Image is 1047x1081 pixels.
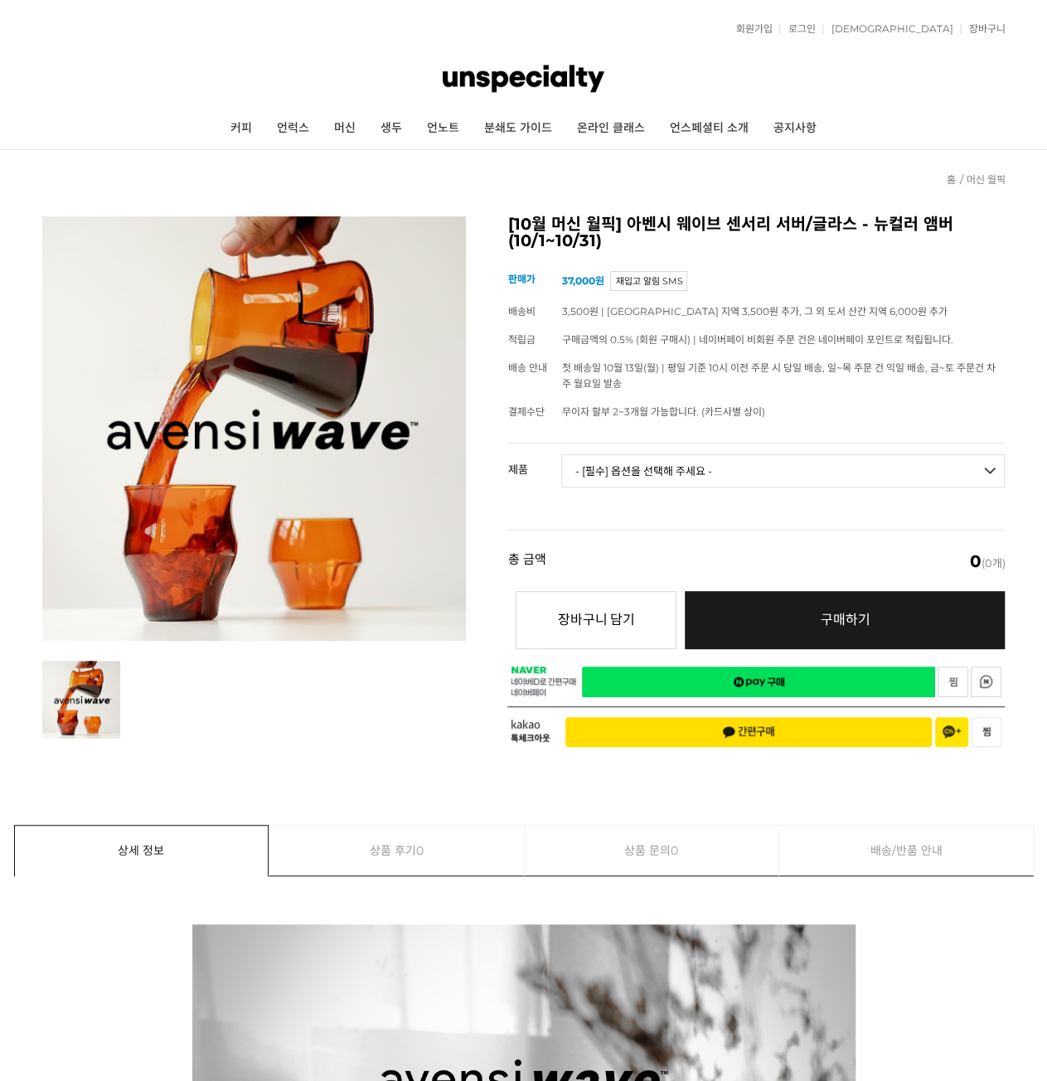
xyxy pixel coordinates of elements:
button: 채널 추가 [935,717,968,747]
a: 구매하기 [685,591,1005,649]
strong: 총 금액 [507,553,545,570]
a: 로그인 [779,24,815,34]
em: 0 [969,551,981,571]
span: 간편구매 [722,725,775,739]
a: 회원가입 [727,24,772,34]
span: 찜 [982,726,991,738]
span: 배송 안내 [507,361,546,374]
a: 머신 월픽 [966,173,1005,186]
span: 3,500원 | [GEOGRAPHIC_DATA] 지역 3,500원 추가, 그 외 도서 산간 지역 6,000원 추가 [561,305,947,318]
span: 0 [416,826,424,875]
a: 상세 정보 [15,826,269,875]
a: 홈 [946,173,955,186]
a: 언노트 [414,108,472,149]
button: 찜 [972,717,1001,747]
a: 온라인 클래스 [565,108,657,149]
span: (0개) [969,553,1005,570]
a: 상품 후기0 [269,826,524,875]
span: 채널 추가 [943,725,961,739]
span: 구매하기 [820,612,870,628]
img: 언스페셜티 몰 [443,54,603,104]
a: 공지사항 [761,108,829,149]
span: 카카오 톡체크아웃 [511,720,553,744]
button: 장바구니 담기 [516,591,676,649]
span: 판매가 [507,273,535,285]
span: 무이자 할부 2~3개월 가능합니다. (카드사별 상이) [561,405,764,418]
a: 생두 [368,108,414,149]
a: 분쇄도 가이드 [472,108,565,149]
h2: [10월 머신 월픽] 아벤시 웨이브 센서리 서버/글라스 - 뉴컬러 앰버 (10/1~10/31) [507,216,1005,249]
a: 새창 [582,667,935,697]
strong: 37,000원 [561,274,603,287]
a: [DEMOGRAPHIC_DATA] [822,24,952,34]
a: 언럭스 [264,108,322,149]
a: 머신 [322,108,368,149]
img: [10월 머신 월픽] 아벤시 웨이브 센서리 서버/글라스 - 뉴컬러 앰버 (10/1~10/31) [42,216,467,641]
span: 적립금 [507,333,535,346]
a: 언스페셜티 소개 [657,108,761,149]
a: 새창 [971,667,1001,697]
a: 새창 [938,667,968,697]
a: 배송/반품 안내 [779,826,1033,875]
a: 상품 문의0 [525,826,779,875]
span: 배송비 [507,305,535,318]
span: 0 [671,826,678,875]
button: 간편구매 [565,717,932,747]
span: 결제수단 [507,405,544,418]
span: 구매금액의 0.5% (회원 구매시) | 네이버페이 비회원 주문 건은 네이버페이 포인트로 적립됩니다. [561,333,952,346]
a: 장바구니 [960,24,1005,34]
th: 제품 [507,444,561,482]
span: 첫 배송일 10월 13일(월) | 평일 기준 10시 이전 주문 시 당일 배송, 일~목 주문 건 익일 배송, 금~토 주문건 차주 월요일 발송 [561,361,995,390]
a: 커피 [218,108,264,149]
